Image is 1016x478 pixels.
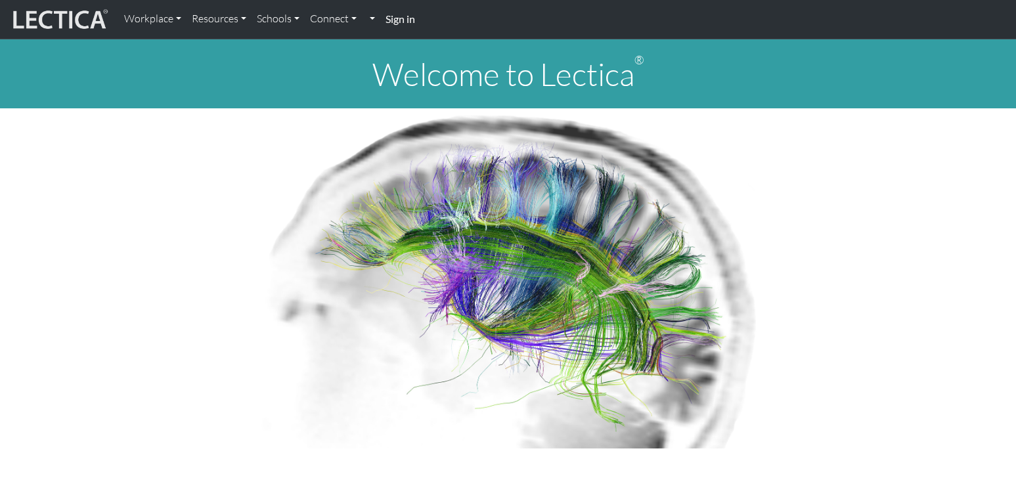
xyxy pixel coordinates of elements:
[305,5,362,33] a: Connect
[253,108,764,448] img: Human Connectome Project Image
[386,12,415,25] strong: Sign in
[634,53,644,67] sup: ®
[252,5,305,33] a: Schools
[187,5,252,33] a: Resources
[10,7,108,32] img: lecticalive
[119,5,187,33] a: Workplace
[380,5,420,33] a: Sign in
